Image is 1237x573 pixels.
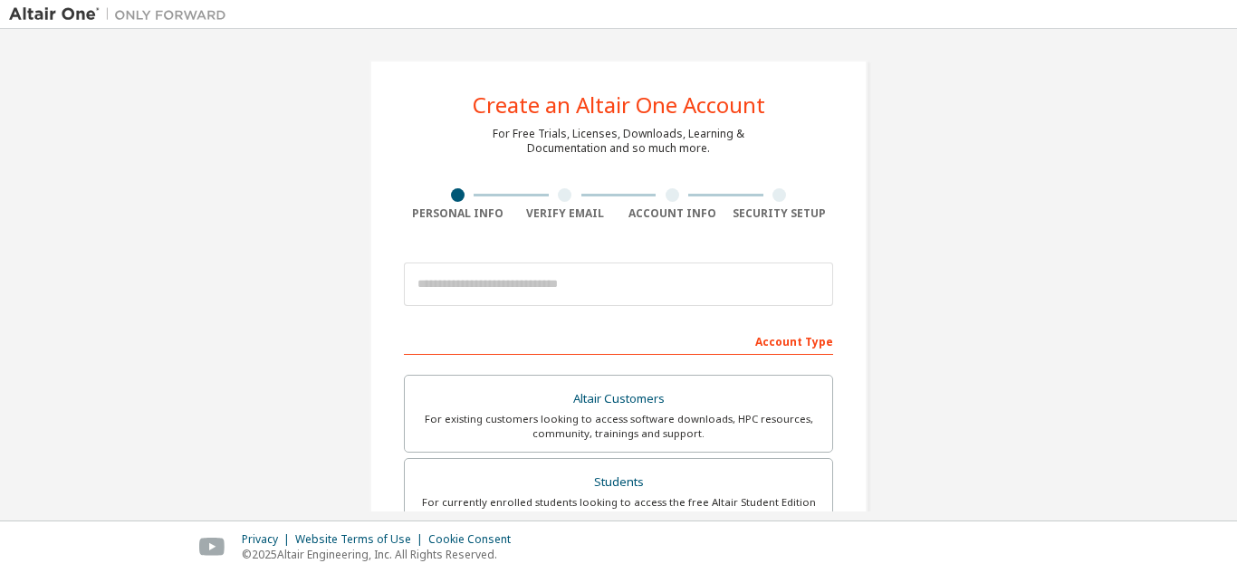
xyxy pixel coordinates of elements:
div: Website Terms of Use [295,532,428,547]
div: Security Setup [726,206,834,221]
div: Privacy [242,532,295,547]
div: Personal Info [404,206,512,221]
div: Altair Customers [416,387,821,412]
div: For Free Trials, Licenses, Downloads, Learning & Documentation and so much more. [493,127,744,156]
div: Cookie Consent [428,532,522,547]
div: Verify Email [512,206,619,221]
p: © 2025 Altair Engineering, Inc. All Rights Reserved. [242,547,522,562]
div: Create an Altair One Account [473,94,765,116]
img: Altair One [9,5,235,24]
div: Account Type [404,326,833,355]
div: Account Info [618,206,726,221]
div: For currently enrolled students looking to access the free Altair Student Edition bundle and all ... [416,495,821,524]
img: youtube.svg [199,538,225,557]
div: For existing customers looking to access software downloads, HPC resources, community, trainings ... [416,412,821,441]
div: Students [416,470,821,495]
